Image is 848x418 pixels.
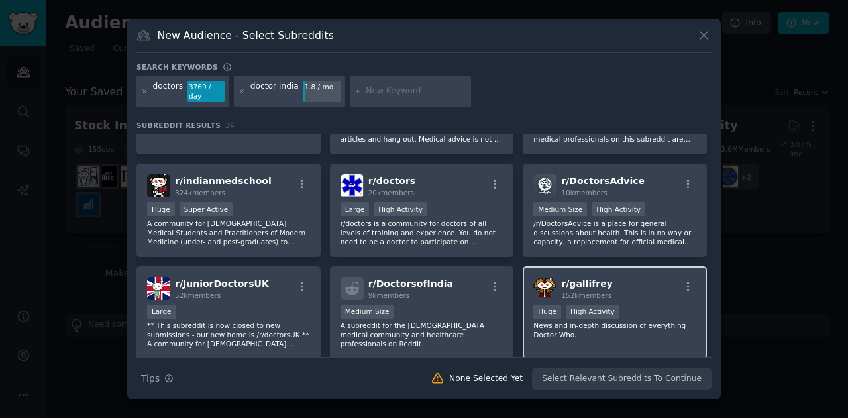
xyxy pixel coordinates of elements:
[136,367,178,390] button: Tips
[175,291,221,299] span: 52k members
[533,321,696,339] p: News and in-depth discussion of everything Doctor Who.
[341,202,370,216] div: Large
[175,189,225,197] span: 324k members
[153,81,184,102] div: doctors
[374,202,427,216] div: High Activity
[368,278,453,289] span: r/ DoctorsofIndia
[158,28,334,42] h3: New Audience - Select Subreddits
[250,81,299,102] div: doctor india
[533,305,561,319] div: Huge
[533,174,556,197] img: DoctorsAdvice
[225,121,235,129] span: 34
[341,219,503,246] p: r/doctors is a community for doctors of all levels of training and experience. You do not need to...
[175,278,269,289] span: r/ JuniorDoctorsUK
[147,321,310,348] p: ** This subreddit is now closed to new submissions - our new home is /r/doctorsUK ** A community ...
[136,62,218,72] h3: Search keywords
[368,189,414,197] span: 20k members
[341,321,503,348] p: A subreddit for the [DEMOGRAPHIC_DATA] medical community and healthcare professionals on Reddit.
[303,81,341,93] div: 1.8 / mo
[561,278,613,289] span: r/ gallifrey
[561,176,645,186] span: r/ DoctorsAdvice
[561,189,607,197] span: 10k members
[147,174,170,197] img: indianmedschool
[368,176,416,186] span: r/ doctors
[147,219,310,246] p: A community for [DEMOGRAPHIC_DATA] Medical Students and Practitioners of Modern Medicine (under- ...
[147,305,176,319] div: Large
[147,277,170,300] img: JuniorDoctorsUK
[592,202,645,216] div: High Activity
[566,305,619,319] div: High Activity
[147,202,175,216] div: Huge
[187,81,225,102] div: 3769 / day
[366,85,466,97] input: New Keyword
[180,202,233,216] div: Super Active
[368,291,410,299] span: 9k members
[533,277,556,300] img: gallifrey
[136,121,221,130] span: Subreddit Results
[341,305,394,319] div: Medium Size
[533,219,696,246] p: /r/DoctorsAdvice is a place for general discussions about health. This is in no way or capacity, ...
[533,202,587,216] div: Medium Size
[561,291,611,299] span: 152k members
[141,372,160,386] span: Tips
[175,176,272,186] span: r/ indianmedschool
[449,373,523,385] div: None Selected Yet
[341,174,364,197] img: doctors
